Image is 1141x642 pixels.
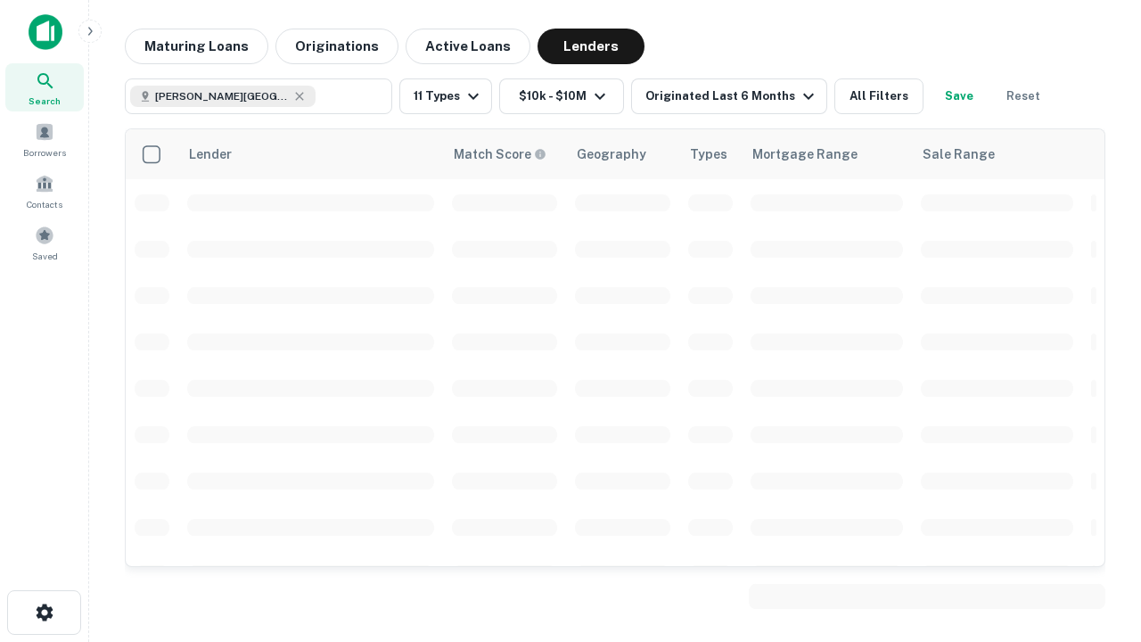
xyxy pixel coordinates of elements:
a: Contacts [5,167,84,215]
span: Borrowers [23,145,66,160]
button: Lenders [538,29,644,64]
span: Search [29,94,61,108]
span: Saved [32,249,58,263]
a: Borrowers [5,115,84,163]
div: Types [690,144,727,165]
th: Sale Range [912,129,1082,179]
div: Geography [577,144,646,165]
span: Contacts [27,197,62,211]
button: Active Loans [406,29,530,64]
h6: Match Score [454,144,543,164]
th: Lender [178,129,443,179]
button: All Filters [834,78,923,114]
button: Reset [995,78,1052,114]
a: Saved [5,218,84,267]
button: Originated Last 6 Months [631,78,827,114]
a: Search [5,63,84,111]
div: Sale Range [923,144,995,165]
button: 11 Types [399,78,492,114]
button: $10k - $10M [499,78,624,114]
th: Capitalize uses an advanced AI algorithm to match your search with the best lender. The match sco... [443,129,566,179]
th: Types [679,129,742,179]
button: Originations [275,29,398,64]
button: Save your search to get updates of matches that match your search criteria. [931,78,988,114]
div: Mortgage Range [752,144,858,165]
th: Geography [566,129,679,179]
iframe: Chat Widget [1052,442,1141,528]
span: [PERSON_NAME][GEOGRAPHIC_DATA], [GEOGRAPHIC_DATA] [155,88,289,104]
div: Capitalize uses an advanced AI algorithm to match your search with the best lender. The match sco... [454,144,546,164]
button: Maturing Loans [125,29,268,64]
th: Mortgage Range [742,129,912,179]
div: Originated Last 6 Months [645,86,819,107]
div: Lender [189,144,232,165]
img: capitalize-icon.png [29,14,62,50]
